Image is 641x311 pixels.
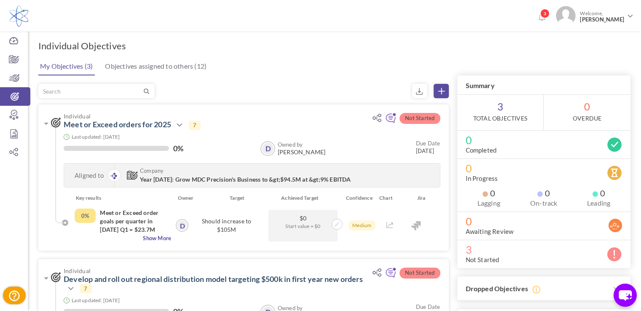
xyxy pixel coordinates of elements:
[411,221,421,231] img: Jira Integration
[38,58,95,75] a: My Objectives (3)
[556,6,576,26] img: Photo
[576,6,626,27] span: Welcome,
[198,194,269,202] div: Target
[268,194,340,202] div: Achieved Target
[75,234,171,242] span: Show More
[375,194,403,202] div: Chart
[38,40,126,52] h1: Individual Objectives
[100,209,165,234] h4: Meet or Exceed order goals per quarter in [DATE] Q1 = $23.7M Q2= $24.6M Q3= $26.3M Q4= $29.9M Tot...
[190,209,263,242] div: Should increase to $105M
[400,113,440,124] span: Not Started
[537,189,550,197] span: 0
[140,176,351,183] span: Year [DATE]: Grow MDC Precision's Business to &gt;$94.5M at &gt;9% EBITDA
[64,120,171,129] a: Meet or Exceed orders for 2025
[520,199,567,207] label: On-track
[416,140,440,147] small: Due Date
[273,214,333,222] span: $0
[457,95,544,130] span: 3
[385,117,396,124] a: Add continuous feedback
[385,271,396,279] a: Add continuous feedback
[593,189,605,197] span: 0
[64,164,115,187] div: Aligned to
[340,194,375,202] div: Confidence
[349,220,375,231] span: Medium
[75,209,96,223] div: Completed Percentage
[466,245,622,254] span: 3
[39,84,142,98] input: Search
[473,114,527,123] label: Total Objectives
[466,136,622,144] span: 0
[580,16,624,23] span: [PERSON_NAME]
[552,3,637,27] a: Photo Welcome,[PERSON_NAME]
[273,222,333,230] span: Start value = $0
[573,114,601,123] label: OverDue
[10,5,28,27] img: Logo
[614,284,637,307] button: chat-button
[412,84,427,98] small: Export
[189,121,201,130] span: 7
[466,174,498,182] label: In Progress
[72,134,120,140] small: Last updated: [DATE]
[466,217,622,225] span: 0
[466,199,512,207] label: Lagging
[457,75,631,95] h3: Summary
[416,139,440,155] small: [DATE]
[261,142,274,155] a: D
[329,220,340,227] a: Update achivements
[466,255,499,264] label: Not Started
[457,276,631,301] h3: Dropped Objectives
[173,194,198,202] div: Owner
[466,146,497,154] label: Completed
[64,268,369,274] span: Individual
[278,141,303,148] b: Owned by
[434,84,449,98] a: Create Objective
[400,268,440,279] span: Not Started
[64,274,363,284] a: Develop and roll out regional distribution model targeting $500k in first year new orders
[173,144,183,153] label: 0%
[575,199,622,207] label: Leading
[140,168,368,174] span: Company
[483,189,495,197] span: 0
[70,194,173,202] div: Key results
[72,297,120,303] small: Last updated: [DATE]
[64,113,369,119] span: Individual
[103,58,209,75] a: Objectives assigned to others (12)
[416,303,440,310] small: Due Date
[535,11,548,24] a: Notifications
[403,194,439,202] div: Jira
[177,220,188,231] a: D
[80,284,91,293] span: 7
[540,9,550,18] span: 3
[466,227,514,236] label: Awaiting Review
[466,164,622,172] span: 0
[544,95,630,130] span: 0
[278,149,326,155] span: [PERSON_NAME]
